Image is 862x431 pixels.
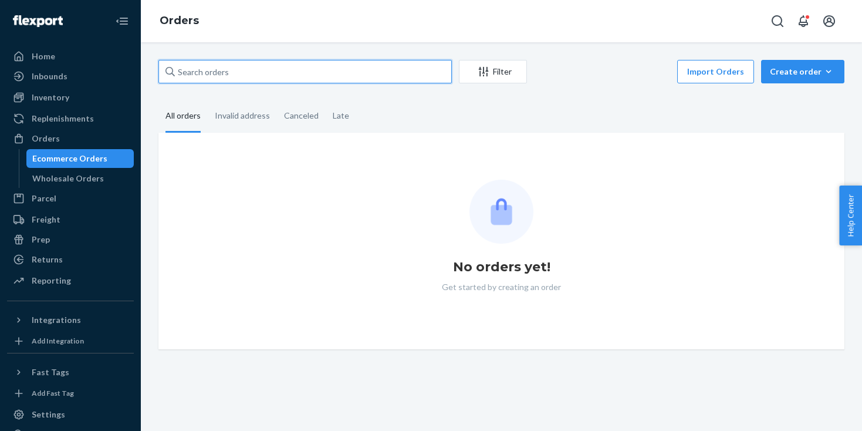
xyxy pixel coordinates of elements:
button: Integrations [7,311,134,329]
div: Home [32,50,55,62]
button: Open notifications [792,9,815,33]
div: Invalid address [215,100,270,131]
div: Late [333,100,349,131]
button: Close Navigation [110,9,134,33]
div: Inventory [32,92,69,103]
h1: No orders yet! [453,258,550,277]
img: Empty list [469,180,533,244]
ol: breadcrumbs [150,4,208,38]
a: Inbounds [7,67,134,86]
button: Import Orders [677,60,754,83]
div: Reporting [32,275,71,287]
div: Freight [32,214,60,225]
p: Get started by creating an order [442,281,561,293]
img: Flexport logo [13,15,63,27]
a: Reporting [7,271,134,290]
div: Inbounds [32,70,67,82]
div: Fast Tags [32,366,69,378]
div: Ecommerce Orders [32,153,107,164]
div: Add Fast Tag [32,388,74,398]
a: Orders [160,14,199,27]
button: Open Search Box [766,9,789,33]
div: Create order [770,66,836,78]
div: Add Integration [32,336,84,346]
a: Settings [7,405,134,424]
div: Prep [32,234,50,245]
input: Search orders [158,60,452,83]
button: Help Center [839,186,862,245]
div: Parcel [32,193,56,204]
a: Prep [7,230,134,249]
a: Ecommerce Orders [26,149,134,168]
div: Replenishments [32,113,94,124]
a: Orders [7,129,134,148]
button: Create order [761,60,844,83]
a: Parcel [7,189,134,208]
a: Wholesale Orders [26,169,134,188]
div: Settings [32,409,65,420]
div: Wholesale Orders [32,173,104,184]
div: Canceled [284,100,319,131]
div: Returns [32,254,63,265]
button: Open account menu [817,9,841,33]
div: Integrations [32,314,81,326]
a: Add Fast Tag [7,386,134,400]
a: Inventory [7,88,134,107]
div: All orders [165,100,201,133]
button: Filter [459,60,527,83]
div: Filter [459,66,526,78]
a: Returns [7,250,134,269]
button: Fast Tags [7,363,134,382]
a: Replenishments [7,109,134,128]
a: Freight [7,210,134,229]
a: Add Integration [7,334,134,348]
div: Orders [32,133,60,144]
a: Home [7,47,134,66]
